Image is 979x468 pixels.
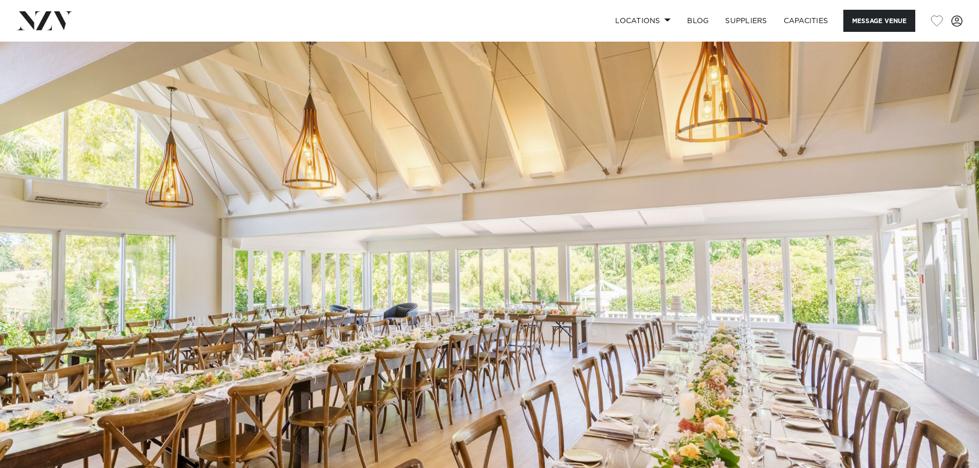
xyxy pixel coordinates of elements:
a: SUPPLIERS [717,10,775,32]
a: Locations [607,10,679,32]
a: BLOG [679,10,717,32]
a: Capacities [775,10,837,32]
img: nzv-logo.png [16,11,72,30]
button: Message Venue [843,10,915,32]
